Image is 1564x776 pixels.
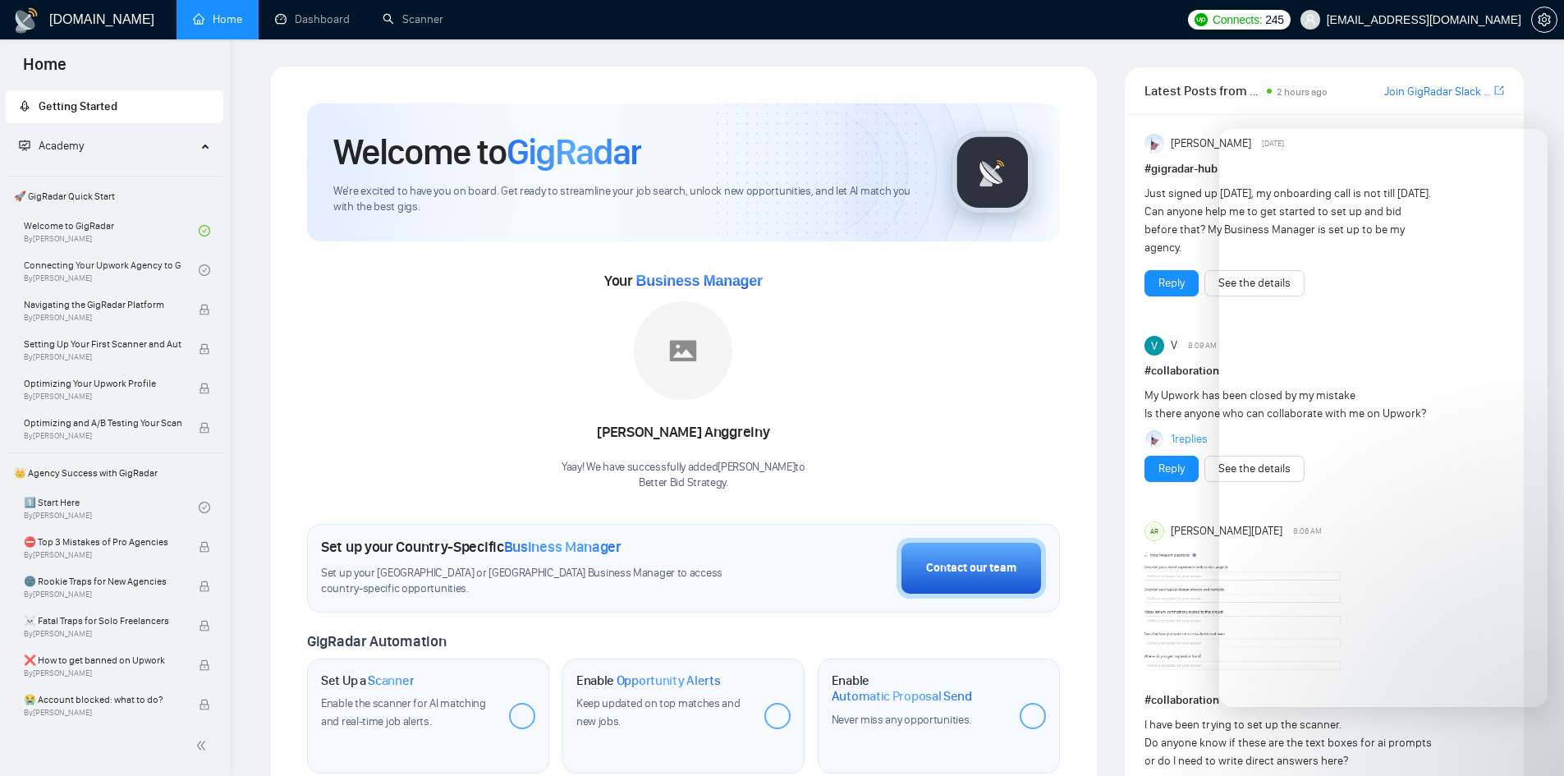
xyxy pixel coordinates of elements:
span: Optimizing and A/B Testing Your Scanner for Better Results [24,415,181,431]
span: check-circle [199,264,210,276]
span: 🚀 GigRadar Quick Start [7,180,222,213]
span: By [PERSON_NAME] [24,668,181,678]
h1: # gigradar-hub [1144,160,1504,178]
span: double-left [195,737,212,754]
div: Yaay! We have successfully added [PERSON_NAME] to [562,460,805,491]
a: setting [1531,13,1557,26]
h1: Welcome to [333,130,641,174]
span: user [1305,14,1316,25]
h1: # collaboration [1144,362,1504,380]
a: Join GigRadar Slack Community [1384,83,1491,101]
img: placeholder.png [634,301,732,400]
span: Never miss any opportunities. [832,713,971,727]
button: Reply [1144,270,1199,296]
span: By [PERSON_NAME] [24,313,181,323]
button: setting [1531,7,1557,33]
span: lock [199,343,210,355]
div: Contact our team [926,559,1016,577]
span: Optimizing Your Upwork Profile [24,375,181,392]
span: By [PERSON_NAME] [24,629,181,639]
div: I have been trying to set up the scanner. Do anyone know if these are the text boxes for ai promp... [1144,716,1433,770]
img: gigradar-logo.png [952,131,1034,214]
span: 245 [1265,11,1283,29]
div: AR [1145,522,1163,540]
span: lock [199,699,210,710]
span: ☠️ Fatal Traps for Solo Freelancers [24,613,181,629]
span: Home [10,53,80,87]
span: [PERSON_NAME] [1171,135,1251,153]
span: 😭 Account blocked: what to do? [24,691,181,708]
span: By [PERSON_NAME] [24,352,181,362]
a: See the details [1218,460,1291,478]
a: See the details [1218,274,1291,292]
span: By [PERSON_NAME] [24,392,181,402]
img: V [1144,336,1164,356]
span: 🌚 Rookie Traps for New Agencies [24,573,181,590]
span: Academy [39,139,84,153]
h1: Enable [576,673,721,689]
span: Setting Up Your First Scanner and Auto-Bidder [24,336,181,352]
h1: # collaboration [1144,691,1504,709]
span: [PERSON_NAME][DATE] [1171,522,1282,540]
a: Welcome to GigRadarBy[PERSON_NAME] [24,213,199,249]
span: Connects: [1213,11,1262,29]
span: Enable the scanner for AI matching and real-time job alerts. [321,696,486,728]
span: By [PERSON_NAME] [24,590,181,599]
img: F09C9EU858S-image.png [1144,548,1342,679]
span: lock [199,541,210,553]
span: By [PERSON_NAME] [24,708,181,718]
div: My Upwork has been closed by my mistake Is there anyone who can collaborate with me on Upwork? [1144,387,1433,423]
span: Academy [19,139,84,153]
h1: Set Up a [321,673,414,689]
span: fund-projection-screen [19,140,30,151]
span: Business Manager [504,538,621,556]
a: homeHome [193,12,242,26]
span: check-circle [199,225,210,236]
span: lock [199,383,210,394]
a: searchScanner [383,12,443,26]
span: lock [199,422,210,434]
span: 👑 Agency Success with GigRadar [7,457,222,489]
span: By [PERSON_NAME] [24,550,181,560]
iframe: Intercom live chat [1219,129,1548,707]
span: Scanner [368,673,414,689]
span: V [1171,337,1177,355]
span: Getting Started [39,99,117,113]
span: export [1494,84,1504,97]
a: Reply [1158,274,1185,292]
a: dashboardDashboard [275,12,350,26]
img: Anisuzzaman Khan [1144,134,1164,154]
span: ❌ How to get banned on Upwork [24,652,181,668]
span: Latest Posts from the GigRadar Community [1144,80,1262,101]
a: 1️⃣ Start HereBy[PERSON_NAME] [24,489,199,526]
iframe: Intercom live chat [1508,720,1548,760]
h1: Set up your Country-Specific [321,538,621,556]
span: Business Manager [635,273,762,289]
a: export [1494,83,1504,99]
button: Reply [1144,456,1199,482]
img: logo [13,7,39,34]
span: lock [199,620,210,631]
div: [PERSON_NAME] Anggreiny [562,419,805,447]
a: Connecting Your Upwork Agency to GigRadarBy[PERSON_NAME] [24,252,199,288]
span: 2 hours ago [1277,86,1328,98]
span: We're excited to have you on board. Get ready to streamline your job search, unlock new opportuni... [333,184,925,215]
button: Contact our team [897,538,1046,599]
div: Just signed up [DATE], my onboarding call is not till [DATE]. Can anyone help me to get started t... [1144,185,1433,257]
span: lock [199,581,210,592]
span: GigRadar Automation [307,632,446,650]
span: 8:09 AM [1188,338,1217,353]
span: GigRadar [507,130,641,174]
span: Navigating the GigRadar Platform [24,296,181,313]
a: 1replies [1171,431,1208,448]
span: Your [604,272,763,290]
span: lock [199,304,210,315]
span: rocket [19,100,30,112]
p: Better Bid Strategy . [562,475,805,491]
li: Getting Started [6,90,223,123]
span: Keep updated on top matches and new jobs. [576,696,741,728]
button: See the details [1204,456,1305,482]
span: Set up your [GEOGRAPHIC_DATA] or [GEOGRAPHIC_DATA] Business Manager to access country-specific op... [321,566,756,597]
span: lock [199,659,210,671]
span: ⛔ Top 3 Mistakes of Pro Agencies [24,534,181,550]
